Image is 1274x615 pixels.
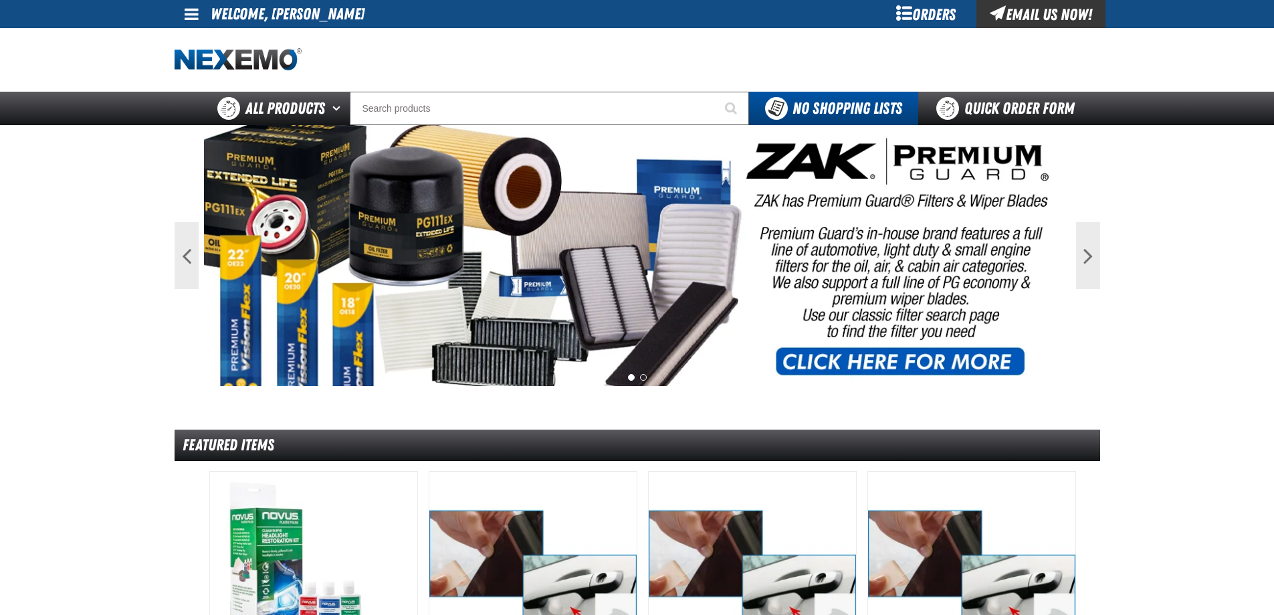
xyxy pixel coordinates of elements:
[350,92,749,125] input: Search
[175,222,199,289] button: Previous
[175,430,1100,461] div: Featured Items
[749,92,918,125] button: You do not have available Shopping Lists. Open to Create a New List
[640,374,647,381] button: 2 of 2
[328,92,350,125] button: Open All Products pages
[204,125,1071,386] img: PG Filters & Wipers
[918,92,1099,125] a: Quick Order Form
[792,99,902,118] span: No Shopping Lists
[1076,222,1100,289] button: Next
[175,48,302,72] img: Nexemo logo
[716,92,749,125] button: Start Searching
[628,374,635,381] button: 1 of 2
[245,96,325,120] span: All Products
